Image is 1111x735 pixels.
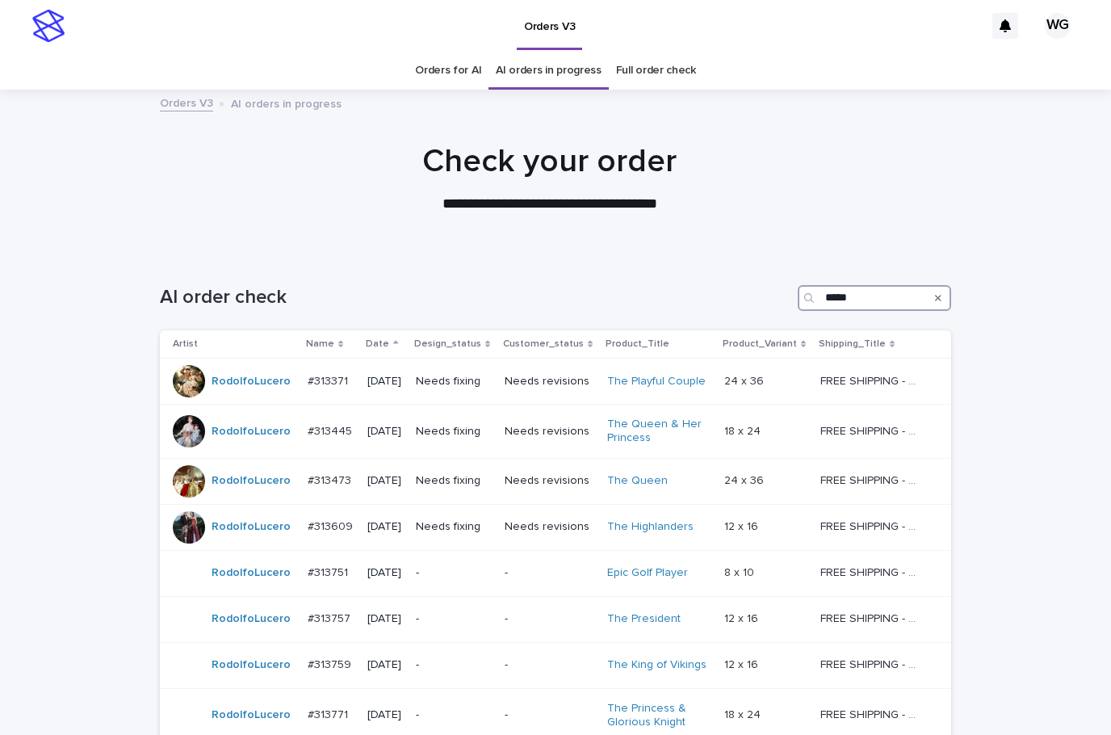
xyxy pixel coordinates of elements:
[212,566,291,580] a: RodolfoLucero
[606,335,669,353] p: Product_Title
[607,418,708,445] a: The Queen & Her Princess
[723,335,797,353] p: Product_Variant
[416,612,492,626] p: -
[367,708,403,722] p: [DATE]
[160,642,951,688] tr: RodolfoLucero #313759#313759 [DATE]--The King of Vikings 12 x 1612 x 16 FREE SHIPPING - preview i...
[416,375,492,388] p: Needs fixing
[616,52,696,90] a: Full order check
[173,335,198,353] p: Artist
[308,563,351,580] p: #313751
[819,335,886,353] p: Shipping_Title
[160,93,213,111] a: Orders V3
[820,609,924,626] p: FREE SHIPPING - preview in 1-2 business days, after your approval delivery will take 5-10 b.d.
[607,612,681,626] a: The President
[505,375,594,388] p: Needs revisions
[607,375,706,388] a: The Playful Couple
[607,474,668,488] a: The Queen
[308,609,354,626] p: #313757
[724,655,761,672] p: 12 x 16
[505,474,594,488] p: Needs revisions
[308,471,354,488] p: #313473
[416,566,492,580] p: -
[505,425,594,439] p: Needs revisions
[724,422,764,439] p: 18 x 24
[505,566,594,580] p: -
[160,359,951,405] tr: RodolfoLucero #313371#313371 [DATE]Needs fixingNeeds revisionsThe Playful Couple 24 x 3624 x 36 F...
[160,504,951,550] tr: RodolfoLucero #313609#313609 [DATE]Needs fixingNeeds revisionsThe Highlanders 12 x 1612 x 16 FREE...
[416,520,492,534] p: Needs fixing
[505,520,594,534] p: Needs revisions
[308,517,356,534] p: #313609
[724,563,757,580] p: 8 x 10
[212,474,291,488] a: RodolfoLucero
[607,566,688,580] a: Epic Golf Player
[367,425,403,439] p: [DATE]
[820,655,924,672] p: FREE SHIPPING - preview in 1-2 business days, after your approval delivery will take 5-10 b.d.
[416,425,492,439] p: Needs fixing
[160,405,951,459] tr: RodolfoLucero #313445#313445 [DATE]Needs fixingNeeds revisionsThe Queen & Her Princess 18 x 2418 ...
[820,705,924,722] p: FREE SHIPPING - preview in 1-2 business days, after your approval delivery will take 5-10 b.d.
[414,335,481,353] p: Design_status
[416,708,492,722] p: -
[416,658,492,672] p: -
[820,563,924,580] p: FREE SHIPPING - preview in 1-2 business days, after your approval delivery will take 5-10 b.d.
[154,142,945,181] h1: Check your order
[366,335,389,353] p: Date
[724,517,761,534] p: 12 x 16
[503,335,584,353] p: Customer_status
[160,596,951,642] tr: RodolfoLucero #313757#313757 [DATE]--The President 12 x 1612 x 16 FREE SHIPPING - preview in 1-2 ...
[820,471,924,488] p: FREE SHIPPING - preview in 1-2 business days, after your approval delivery will take 5-10 b.d.
[820,372,924,388] p: FREE SHIPPING - preview in 1-2 business days, after your approval delivery will take 5-10 b.d.
[367,566,403,580] p: [DATE]
[724,609,761,626] p: 12 x 16
[724,372,767,388] p: 24 x 36
[367,520,403,534] p: [DATE]
[505,708,594,722] p: -
[160,550,951,596] tr: RodolfoLucero #313751#313751 [DATE]--Epic Golf Player 8 x 108 x 10 FREE SHIPPING - preview in 1-2...
[212,612,291,626] a: RodolfoLucero
[505,658,594,672] p: -
[308,372,351,388] p: #313371
[231,94,342,111] p: AI orders in progress
[505,612,594,626] p: -
[212,658,291,672] a: RodolfoLucero
[607,520,694,534] a: The Highlanders
[820,422,924,439] p: FREE SHIPPING - preview in 1-2 business days, after your approval delivery will take 5-10 b.d.
[367,612,403,626] p: [DATE]
[1045,13,1071,39] div: WG
[212,708,291,722] a: RodolfoLucero
[212,425,291,439] a: RodolfoLucero
[308,705,351,722] p: #313771
[367,474,403,488] p: [DATE]
[724,705,764,722] p: 18 x 24
[212,520,291,534] a: RodolfoLucero
[724,471,767,488] p: 24 x 36
[308,655,354,672] p: #313759
[212,375,291,388] a: RodolfoLucero
[160,286,791,309] h1: AI order check
[415,52,481,90] a: Orders for AI
[416,474,492,488] p: Needs fixing
[607,702,708,729] a: The Princess & Glorious Knight
[820,517,924,534] p: FREE SHIPPING - preview in 1-2 business days, after your approval delivery will take 5-10 b.d.
[607,658,706,672] a: The King of Vikings
[308,422,355,439] p: #313445
[32,10,65,42] img: stacker-logo-s-only.png
[367,658,403,672] p: [DATE]
[798,285,951,311] input: Search
[306,335,334,353] p: Name
[160,458,951,504] tr: RodolfoLucero #313473#313473 [DATE]Needs fixingNeeds revisionsThe Queen 24 x 3624 x 36 FREE SHIPP...
[496,52,602,90] a: AI orders in progress
[367,375,403,388] p: [DATE]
